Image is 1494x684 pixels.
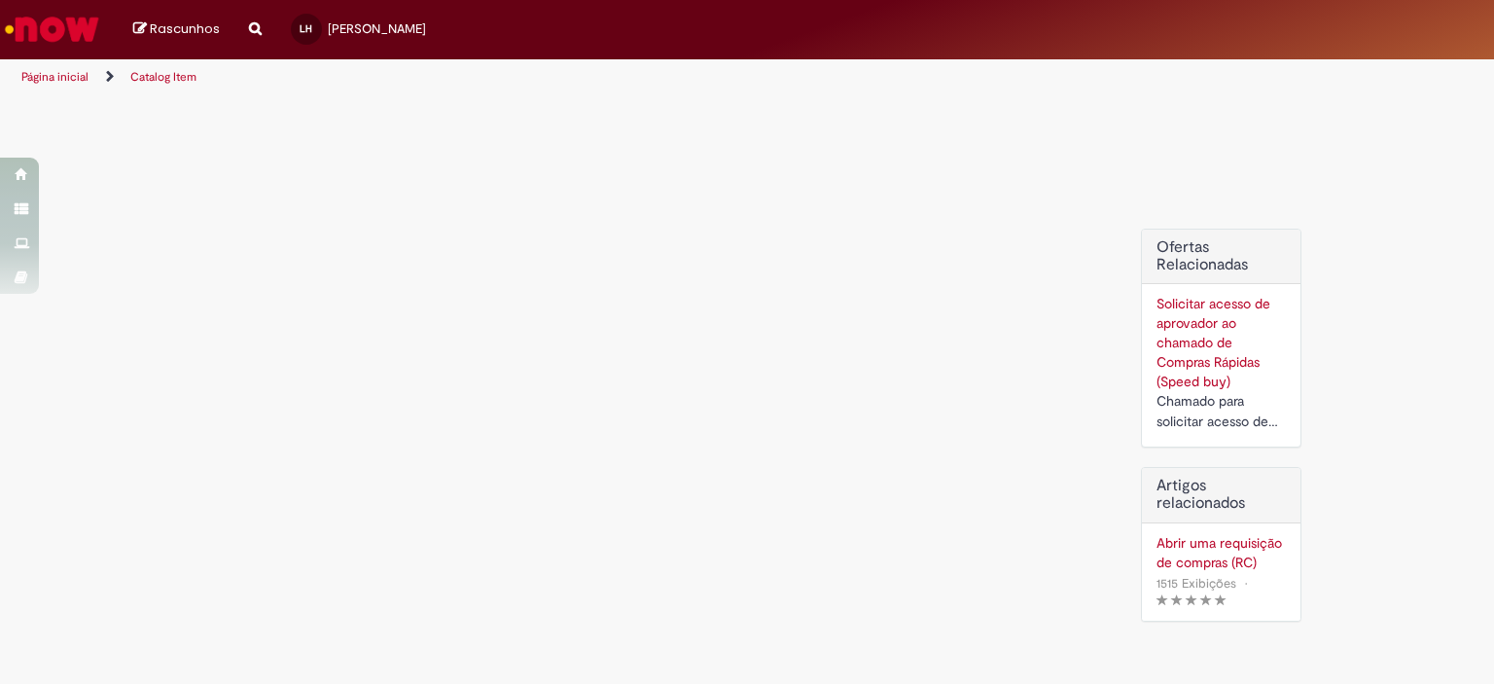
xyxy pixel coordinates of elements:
[1240,570,1252,596] span: •
[15,59,981,95] ul: Trilhas de página
[21,69,89,85] a: Página inicial
[1156,239,1286,273] h2: Ofertas Relacionadas
[1156,575,1236,592] span: 1515 Exibições
[150,19,220,38] span: Rascunhos
[1156,478,1286,512] h3: Artigos relacionados
[1156,391,1286,432] div: Chamado para solicitar acesso de aprovador ao ticket de Speed buy
[130,69,196,85] a: Catalog Item
[2,10,102,49] img: ServiceNow
[1141,229,1301,448] div: Ofertas Relacionadas
[1156,295,1270,390] a: Solicitar acesso de aprovador ao chamado de Compras Rápidas (Speed buy)
[300,22,312,35] span: LH
[133,20,220,39] a: Rascunhos
[328,20,426,37] span: [PERSON_NAME]
[1156,533,1286,572] a: Abrir uma requisição de compras (RC)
